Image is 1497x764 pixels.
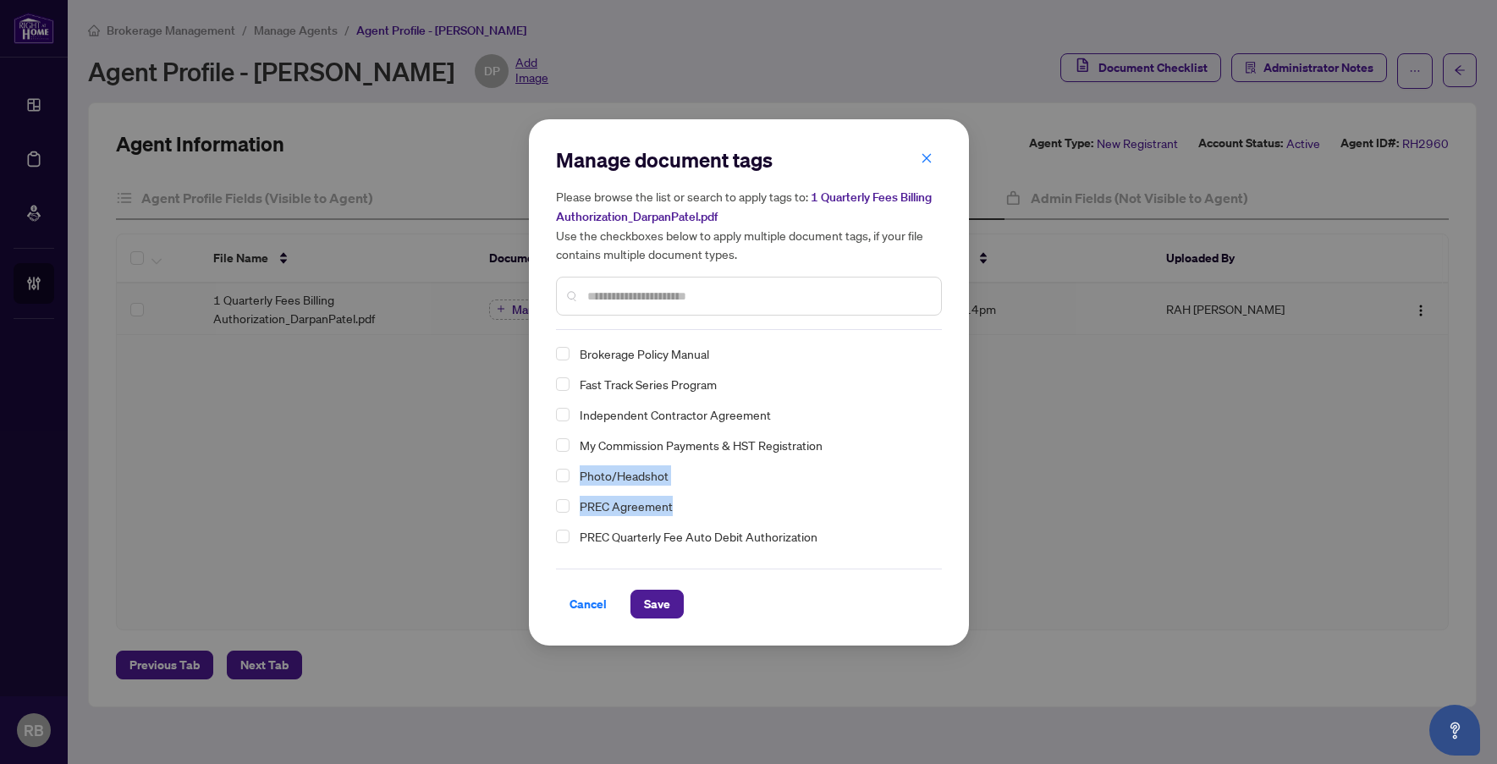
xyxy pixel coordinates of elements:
[573,496,932,516] span: PREC Agreement
[1429,705,1480,756] button: Open asap
[556,190,932,224] span: 1 Quarterly Fees Billing Authorization_DarpanPatel.pdf
[573,435,932,455] span: My Commission Payments & HST Registration
[580,496,673,516] span: PREC Agreement
[580,374,717,394] span: Fast Track Series Program
[556,408,570,421] span: Select Independent Contractor Agreement
[573,344,932,364] span: Brokerage Policy Manual
[921,152,933,164] span: close
[556,347,570,360] span: Select Brokerage Policy Manual
[573,404,932,425] span: Independent Contractor Agreement
[580,435,823,455] span: My Commission Payments & HST Registration
[570,591,607,618] span: Cancel
[556,377,570,391] span: Select Fast Track Series Program
[580,465,669,486] span: Photo/Headshot
[556,187,942,263] h5: Please browse the list or search to apply tags to: Use the checkboxes below to apply multiple doc...
[573,526,932,547] span: PREC Quarterly Fee Auto Debit Authorization
[573,374,932,394] span: Fast Track Series Program
[556,438,570,452] span: Select My Commission Payments & HST Registration
[580,526,817,547] span: PREC Quarterly Fee Auto Debit Authorization
[556,530,570,543] span: Select PREC Quarterly Fee Auto Debit Authorization
[573,465,932,486] span: Photo/Headshot
[644,591,670,618] span: Save
[556,499,570,513] span: Select PREC Agreement
[556,146,942,173] h2: Manage document tags
[630,590,684,618] button: Save
[556,469,570,482] span: Select Photo/Headshot
[580,344,709,364] span: Brokerage Policy Manual
[556,590,620,618] button: Cancel
[580,404,771,425] span: Independent Contractor Agreement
